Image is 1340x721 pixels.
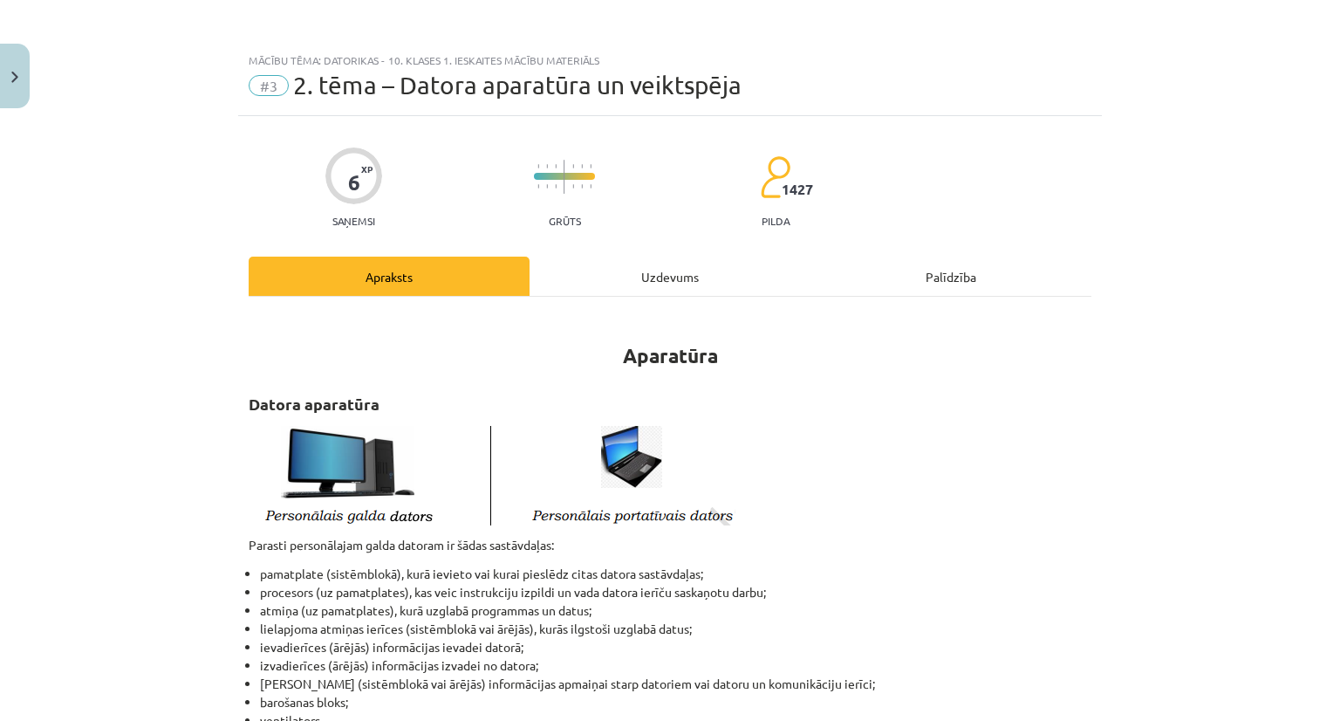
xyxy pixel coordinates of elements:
[590,184,591,189] img: icon-short-line-57e1e144782c952c97e751825c79c345078a6d821885a25fce030b3d8c18986b.svg
[348,170,360,195] div: 6
[581,184,583,189] img: icon-short-line-57e1e144782c952c97e751825c79c345078a6d821885a25fce030b3d8c18986b.svg
[260,693,1091,711] li: barošanas bloks;
[810,257,1091,296] div: Palīdzība
[564,160,565,194] img: icon-long-line-d9ea69661e0d244f92f715978eff75569469978d946b2353a9bb055b3ed8787d.svg
[260,565,1091,583] li: pamatplate (sistēmblokā), kurā ievieto vai kurai pieslēdz citas datora sastāvdaļas;
[581,164,583,168] img: icon-short-line-57e1e144782c952c97e751825c79c345078a6d821885a25fce030b3d8c18986b.svg
[782,182,813,197] span: 1427
[555,164,557,168] img: icon-short-line-57e1e144782c952c97e751825c79c345078a6d821885a25fce030b3d8c18986b.svg
[11,72,18,83] img: icon-close-lesson-0947bae3869378f0d4975bcd49f059093ad1ed9edebbc8119c70593378902aed.svg
[361,164,373,174] span: XP
[249,257,530,296] div: Apraksts
[249,394,379,414] strong: Datora aparatūra
[260,656,1091,675] li: izvadierīces (ārējās) informācijas izvadei no datora;
[590,164,591,168] img: icon-short-line-57e1e144782c952c97e751825c79c345078a6d821885a25fce030b3d8c18986b.svg
[325,215,382,227] p: Saņemsi
[549,215,581,227] p: Grūts
[555,184,557,189] img: icon-short-line-57e1e144782c952c97e751825c79c345078a6d821885a25fce030b3d8c18986b.svg
[572,184,574,189] img: icon-short-line-57e1e144782c952c97e751825c79c345078a6d821885a25fce030b3d8c18986b.svg
[572,164,574,168] img: icon-short-line-57e1e144782c952c97e751825c79c345078a6d821885a25fce030b3d8c18986b.svg
[260,620,1091,638] li: lielapjoma atmiņas ierīces (sistēmblokā vai ārējās), kurās ilgstoši uzglabā datus;
[623,343,718,368] strong: Aparatūra
[546,164,548,168] img: icon-short-line-57e1e144782c952c97e751825c79c345078a6d821885a25fce030b3d8c18986b.svg
[762,215,790,227] p: pilda
[260,601,1091,620] li: atmiņa (uz pamatplates), kurā uzglabā programmas un datus;
[546,184,548,189] img: icon-short-line-57e1e144782c952c97e751825c79c345078a6d821885a25fce030b3d8c18986b.svg
[293,71,742,100] span: 2. tēma – Datora aparatūra un veiktspēja
[260,638,1091,656] li: ievadierīces (ārējās) informācijas ievadei datorā;
[249,75,289,96] span: #3
[530,257,810,296] div: Uzdevums
[249,54,1091,66] div: Mācību tēma: Datorikas - 10. klases 1. ieskaites mācību materiāls
[249,536,1091,554] p: Parasti personālajam galda datoram ir šādas sastāvdaļas:
[537,164,539,168] img: icon-short-line-57e1e144782c952c97e751825c79c345078a6d821885a25fce030b3d8c18986b.svg
[537,184,539,189] img: icon-short-line-57e1e144782c952c97e751825c79c345078a6d821885a25fce030b3d8c18986b.svg
[260,675,1091,693] li: [PERSON_NAME] (sistēmblokā vai ārējās) informācijas apmaiņai starp datoriem vai datoru un komunik...
[760,155,790,199] img: students-c634bb4e5e11cddfef0936a35e636f08e4e9abd3cc4e673bd6f9a4125e45ecb1.svg
[260,583,1091,601] li: procesors (uz pamatplates), kas veic instrukciju izpildi un vada datora ierīču saskaņotu darbu;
